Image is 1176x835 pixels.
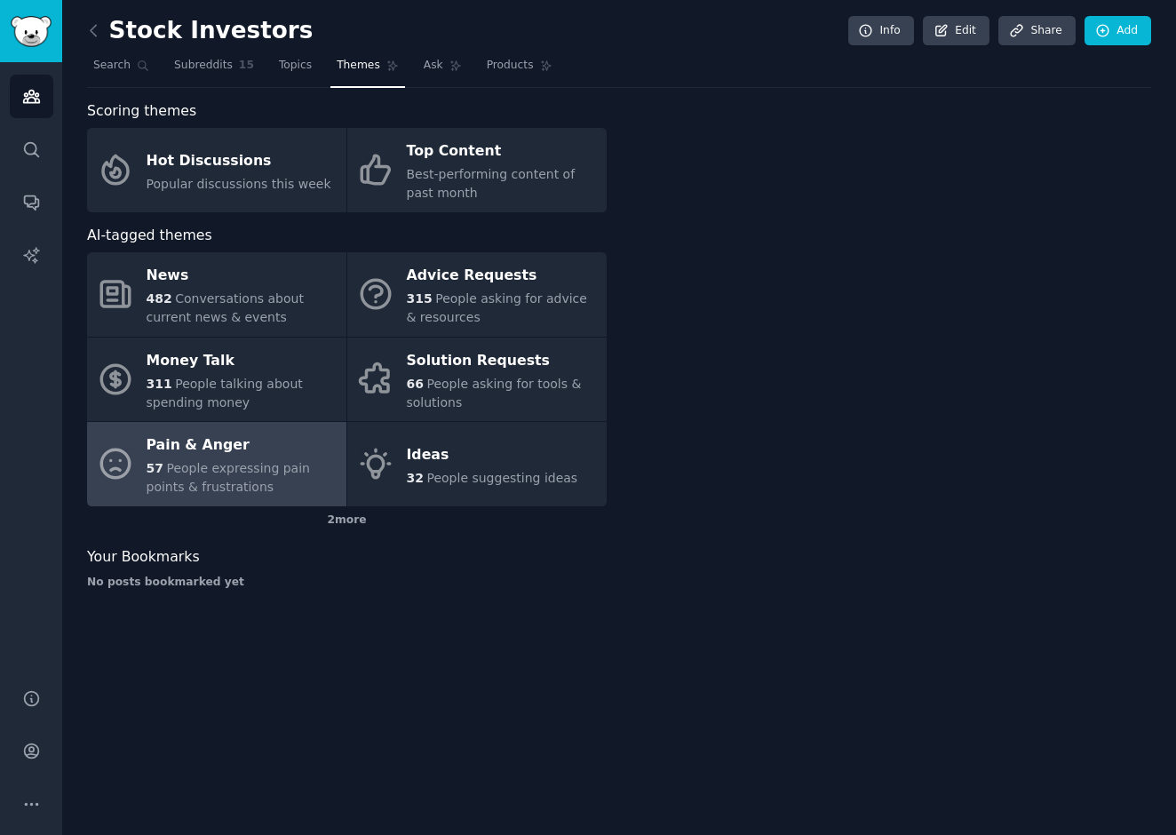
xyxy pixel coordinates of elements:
a: Subreddits15 [168,52,260,88]
span: 66 [407,377,424,391]
span: Search [93,58,131,74]
a: Products [481,52,559,88]
a: Add [1085,16,1151,46]
img: GummySearch logo [11,16,52,47]
div: Hot Discussions [147,147,331,175]
a: Themes [330,52,405,88]
span: Conversations about current news & events [147,291,304,324]
div: News [147,262,338,290]
a: Share [998,16,1075,46]
span: 315 [407,291,433,306]
div: No posts bookmarked yet [87,575,607,591]
span: Topics [279,58,312,74]
span: Themes [337,58,380,74]
h2: Stock Investors [87,17,313,45]
a: Pain & Anger57People expressing pain points & frustrations [87,422,346,506]
span: People talking about spending money [147,377,303,410]
a: Money Talk311People talking about spending money [87,338,346,422]
span: People asking for advice & resources [407,291,587,324]
span: 15 [239,58,254,74]
div: Ideas [407,441,578,469]
span: Popular discussions this week [147,177,331,191]
a: News482Conversations about current news & events [87,252,346,337]
a: Search [87,52,155,88]
div: Advice Requests [407,262,598,290]
span: Scoring themes [87,100,196,123]
div: Top Content [407,138,598,166]
span: People asking for tools & solutions [407,377,582,410]
span: People expressing pain points & frustrations [147,461,310,494]
span: Your Bookmarks [87,546,200,569]
a: Topics [273,52,318,88]
div: Money Talk [147,346,338,375]
div: Pain & Anger [147,432,338,460]
span: Products [487,58,534,74]
a: Edit [923,16,989,46]
a: Advice Requests315People asking for advice & resources [347,252,607,337]
span: Best-performing content of past month [407,167,576,200]
span: AI-tagged themes [87,225,212,247]
a: Solution Requests66People asking for tools & solutions [347,338,607,422]
span: 32 [407,471,424,485]
div: Solution Requests [407,346,598,375]
span: Ask [424,58,443,74]
a: Top ContentBest-performing content of past month [347,128,607,212]
div: 2 more [87,506,607,535]
a: Ask [417,52,468,88]
span: 482 [147,291,172,306]
a: Hot DiscussionsPopular discussions this week [87,128,346,212]
span: Subreddits [174,58,233,74]
span: 57 [147,461,163,475]
span: 311 [147,377,172,391]
a: Ideas32People suggesting ideas [347,422,607,506]
span: People suggesting ideas [426,471,577,485]
a: Info [848,16,914,46]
